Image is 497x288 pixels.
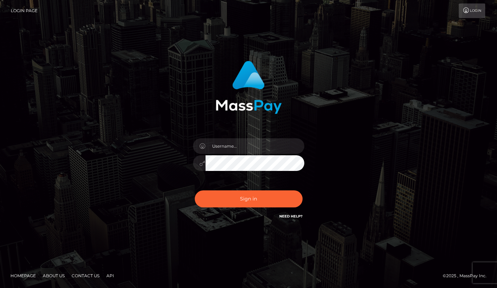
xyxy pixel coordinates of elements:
[216,61,282,114] img: MassPay Login
[69,270,102,281] a: Contact Us
[195,190,303,207] button: Sign in
[11,3,38,18] a: Login Page
[104,270,117,281] a: API
[40,270,67,281] a: About Us
[206,138,304,154] input: Username...
[8,270,39,281] a: Homepage
[459,3,485,18] a: Login
[443,272,492,280] div: © 2025 , MassPay Inc.
[279,214,303,219] a: Need Help?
